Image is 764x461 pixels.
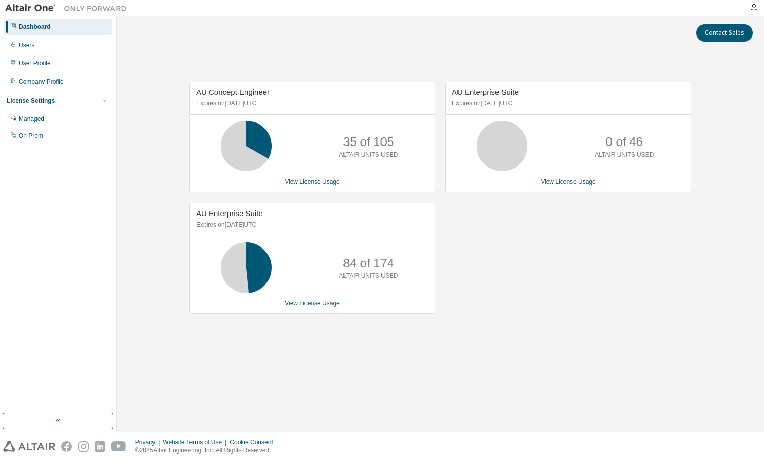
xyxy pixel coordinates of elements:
div: Privacy [135,438,163,446]
p: ALTAIR UNITS USED [595,151,654,159]
a: View License Usage [285,300,340,307]
p: ALTAIR UNITS USED [339,151,398,159]
img: instagram.svg [78,441,89,452]
p: Expires on [DATE] UTC [196,221,426,229]
p: 0 of 46 [606,133,643,151]
div: Company Profile [19,78,64,86]
span: AU Enterprise Suite [196,209,263,218]
p: Expires on [DATE] UTC [452,99,682,108]
div: User Profile [19,59,51,67]
p: © 2025 Altair Engineering, Inc. All Rights Reserved. [135,446,279,455]
a: View License Usage [285,178,340,185]
p: 84 of 174 [343,255,394,272]
a: View License Usage [541,178,596,185]
div: On Prem [19,132,43,140]
img: altair_logo.svg [3,441,55,452]
p: 35 of 105 [343,133,394,151]
div: Cookie Consent [230,438,279,446]
button: Contact Sales [696,24,753,42]
img: Altair One [5,3,132,13]
div: Dashboard [19,23,51,31]
div: Website Terms of Use [163,438,230,446]
span: AU Enterprise Suite [452,88,519,96]
div: License Settings [7,97,55,105]
img: facebook.svg [61,441,72,452]
div: Users [19,41,34,49]
p: ALTAIR UNITS USED [339,272,398,280]
span: AU Concept Engineer [196,88,270,96]
p: Expires on [DATE] UTC [196,99,426,108]
div: Managed [19,115,44,123]
img: youtube.svg [111,441,126,452]
img: linkedin.svg [95,441,105,452]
